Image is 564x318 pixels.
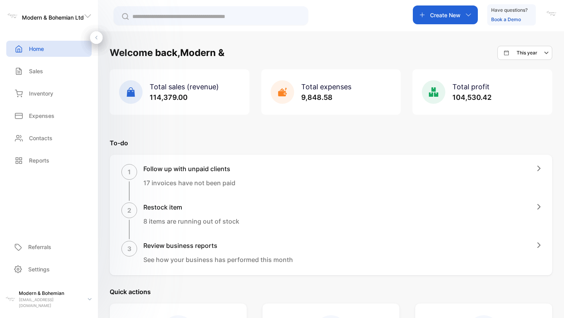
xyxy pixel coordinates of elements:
[29,45,44,53] p: Home
[127,206,131,215] p: 2
[127,244,132,253] p: 3
[430,11,461,19] p: Create New
[29,156,49,164] p: Reports
[517,49,537,56] p: This year
[143,202,239,212] h1: Restock item
[545,5,557,24] button: avatar
[22,13,84,22] p: Modern & Bohemian Ltd
[28,243,51,251] p: Referrals
[110,138,552,148] p: To-do
[150,93,188,101] span: 114,379.00
[110,46,224,60] h1: Welcome back, Modern &
[128,167,131,177] p: 1
[29,67,43,75] p: Sales
[545,8,557,20] img: avatar
[5,294,16,305] img: profile
[19,297,81,309] p: [EMAIL_ADDRESS][DOMAIN_NAME]
[29,134,52,142] p: Contacts
[150,83,219,91] span: Total sales (revenue)
[497,46,552,60] button: This year
[110,287,552,296] p: Quick actions
[413,5,478,24] button: Create New
[29,112,54,120] p: Expenses
[301,83,351,91] span: Total expenses
[491,16,521,22] a: Book a Demo
[491,6,528,14] p: Have questions?
[143,178,235,188] p: 17 invoices have not been paid
[28,265,50,273] p: Settings
[452,83,490,91] span: Total profit
[143,255,293,264] p: See how your business has performed this month
[6,10,18,22] img: logo
[301,93,333,101] span: 9,848.58
[29,89,53,98] p: Inventory
[143,164,235,173] h1: Follow up with unpaid clients
[19,290,81,297] p: Modern & Bohemian
[452,93,492,101] span: 104,530.42
[143,217,239,226] p: 8 items are running out of stock
[143,241,293,250] h1: Review business reports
